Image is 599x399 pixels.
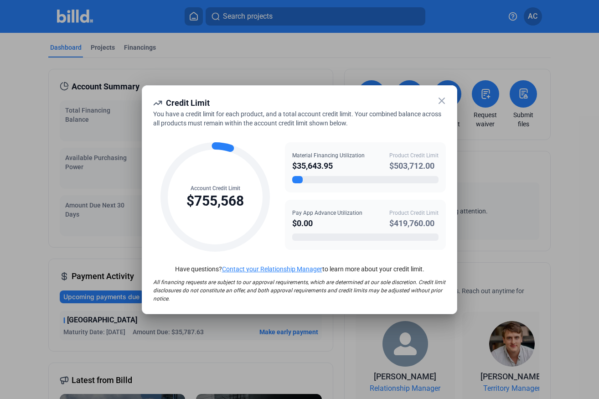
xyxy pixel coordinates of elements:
[389,151,439,160] div: Product Credit Limit
[292,217,362,230] div: $0.00
[153,279,445,302] span: All financing requests are subject to our approval requirements, which are determined at our sole...
[292,160,365,172] div: $35,643.95
[153,110,441,127] span: You have a credit limit for each product, and a total account credit limit. Your combined balance...
[166,98,210,108] span: Credit Limit
[186,184,244,192] div: Account Credit Limit
[186,192,244,210] div: $755,568
[389,217,439,230] div: $419,760.00
[292,151,365,160] div: Material Financing Utilization
[389,160,439,172] div: $503,712.00
[389,209,439,217] div: Product Credit Limit
[222,265,322,273] a: Contact your Relationship Manager
[175,265,424,273] span: Have questions? to learn more about your credit limit.
[292,209,362,217] div: Pay App Advance Utilization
